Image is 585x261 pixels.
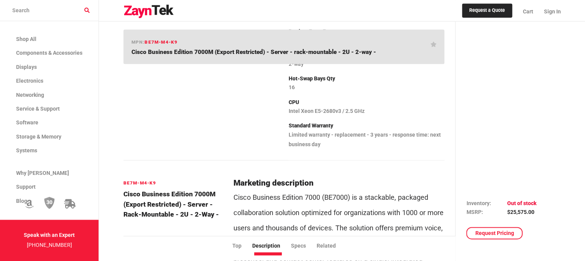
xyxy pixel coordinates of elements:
[288,106,444,116] p: Intel Xeon E5-2680v3 / 2.5 GHz
[16,78,43,84] span: Electronics
[518,2,539,21] a: Cart
[288,130,444,150] p: Limited warranty - replacement - 3 years - response time: next business day
[232,242,252,250] li: Top
[16,184,36,190] span: Support
[16,170,69,176] span: Why [PERSON_NAME]
[539,2,561,21] a: Sign In
[123,179,224,187] h6: BE7M-M4-K9
[131,39,178,46] h6: mpn:
[507,208,536,217] td: $25,575.00
[462,3,512,18] a: Request a Quote
[27,242,72,248] a: [PHONE_NUMBER]
[507,201,536,207] span: Out of stock
[288,83,444,93] p: 16
[16,64,37,70] span: Displays
[288,98,444,108] p: CPU
[288,121,444,131] p: Standard Warranty
[16,106,60,112] span: Service & Support
[317,242,347,250] li: Related
[44,196,55,209] img: 30 Day Return Policy
[145,39,177,45] span: BE7M-M4-K9
[288,59,444,69] p: 2-way
[252,242,291,250] li: Description
[233,179,445,188] h2: Marketing description
[466,208,507,217] td: MSRP
[466,227,523,240] a: Request Pricing
[523,8,533,15] span: Cart
[16,147,37,153] span: Systems
[16,92,44,98] span: Networking
[16,134,61,140] span: Storage & Memory
[291,242,317,250] li: Specs
[16,119,38,126] span: Software
[16,50,82,56] span: Components & Accessories
[466,199,507,208] td: Inventory
[288,27,444,37] p: Product Form Factor
[288,74,444,84] p: Hot-Swap Bays Qty
[24,232,75,238] strong: Speak with an Expert
[16,36,36,42] span: Shop All
[123,189,224,219] h4: Cisco Business Edition 7000M (Export Restricted) - Server - rack-mountable - 2U - 2-way -
[123,5,174,18] img: logo
[131,49,376,55] span: Cisco Business Edition 7000M (Export Restricted) - Server - rack-mountable - 2U - 2-way -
